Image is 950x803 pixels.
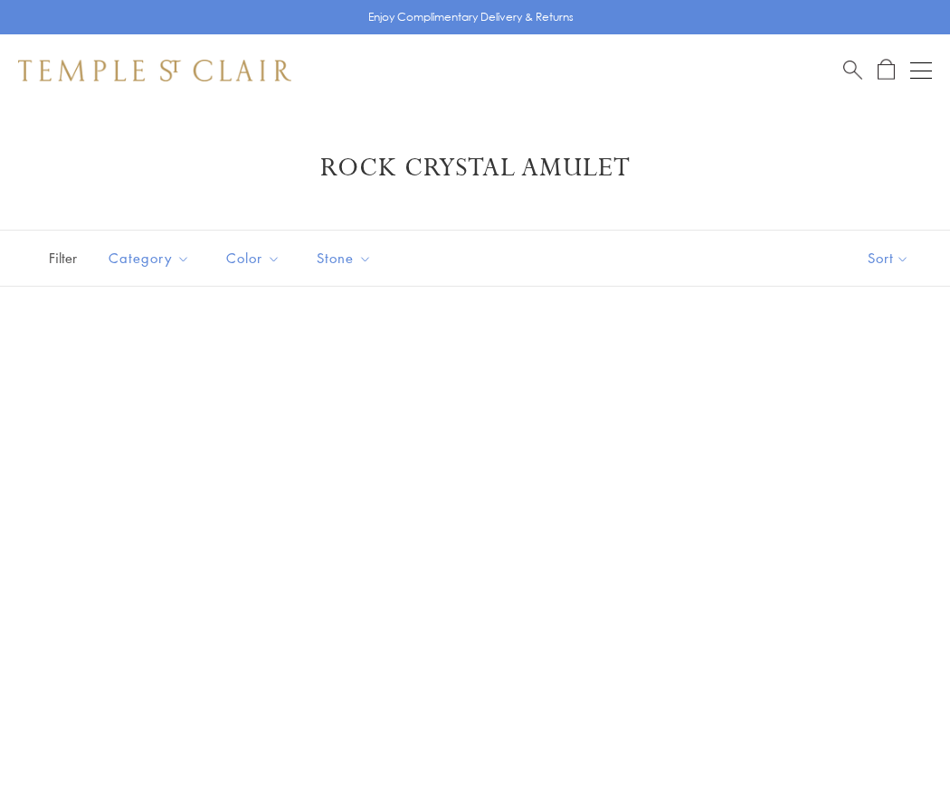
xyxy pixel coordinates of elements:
[308,247,385,269] span: Stone
[213,238,294,279] button: Color
[843,59,862,81] a: Search
[217,247,294,269] span: Color
[910,60,932,81] button: Open navigation
[95,238,204,279] button: Category
[827,231,950,286] button: Show sort by
[100,247,204,269] span: Category
[45,152,905,184] h1: Rock Crystal Amulet
[303,238,385,279] button: Stone
[368,8,574,26] p: Enjoy Complimentary Delivery & Returns
[18,60,291,81] img: Temple St. Clair
[878,59,895,81] a: Open Shopping Bag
